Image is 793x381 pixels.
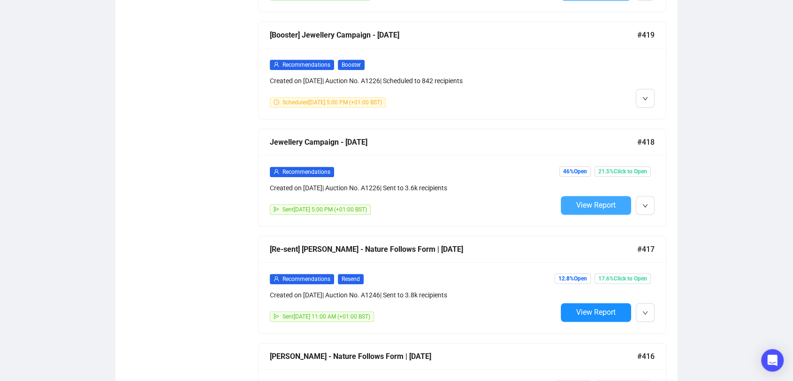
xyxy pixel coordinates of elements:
span: send [274,313,279,319]
span: down [642,310,648,316]
span: user [274,276,279,281]
span: user [274,62,279,67]
span: Sent [DATE] 11:00 AM (+01:00 BST) [282,313,370,320]
a: Jewellery Campaign - [DATE]#418userRecommendationsCreated on [DATE]| Auction No. A1226| Sent to 3... [258,129,666,226]
span: #418 [637,136,655,148]
a: [Re-sent] [PERSON_NAME] - Nature Follows Form | [DATE]#417userRecommendationsResendCreated on [DA... [258,236,666,334]
div: Jewellery Campaign - [DATE] [270,136,637,148]
span: Recommendations [282,169,330,175]
span: Scheduled [DATE] 5:00 PM (+01:00 BST) [282,99,382,106]
span: #417 [637,243,655,255]
div: Created on [DATE] | Auction No. A1246 | Sent to 3.8k recipients [270,290,557,300]
div: Created on [DATE] | Auction No. A1226 | Sent to 3.6k recipients [270,183,557,193]
span: Recommendations [282,62,330,68]
span: down [642,96,648,101]
div: Open Intercom Messenger [761,349,784,372]
span: #416 [637,350,655,362]
span: View Report [576,308,616,317]
span: send [274,206,279,212]
span: Booster [338,60,365,70]
button: View Report [561,303,631,322]
span: 12.8% Open [555,273,591,284]
span: View Report [576,201,616,210]
div: Created on [DATE] | Auction No. A1226 | Scheduled to 842 recipients [270,76,557,86]
div: [Booster] Jewellery Campaign - [DATE] [270,29,637,41]
span: down [642,203,648,209]
span: user [274,169,279,174]
span: clock-circle [274,99,279,105]
span: #419 [637,29,655,41]
span: Resend [338,274,364,284]
span: Sent [DATE] 5:00 PM (+01:00 BST) [282,206,367,213]
span: Recommendations [282,276,330,282]
div: [PERSON_NAME] - Nature Follows Form | [DATE] [270,350,637,362]
span: 17.6% Click to Open [595,273,651,284]
span: 21.5% Click to Open [595,166,651,177]
div: [Re-sent] [PERSON_NAME] - Nature Follows Form | [DATE] [270,243,637,255]
span: 46% Open [559,166,591,177]
a: [Booster] Jewellery Campaign - [DATE]#419userRecommendationsBoosterCreated on [DATE]| Auction No.... [258,22,666,119]
button: View Report [561,196,631,215]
